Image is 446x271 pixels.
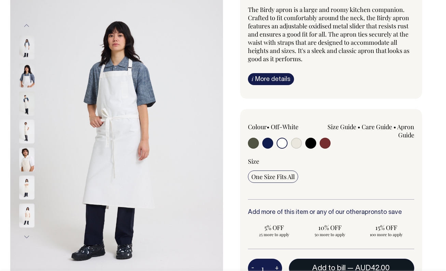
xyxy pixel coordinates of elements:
span: 25 more to apply [251,232,296,237]
button: Next [22,229,32,245]
span: i [252,75,253,82]
div: Colour [248,123,315,131]
img: natural [19,91,34,115]
span: 5% OFF [251,223,296,232]
span: The Birdy apron is a large and roomy kitchen companion. Crafted to fit comfortably around the nec... [248,5,409,63]
a: Size Guide [327,123,356,131]
img: natural [19,147,34,171]
img: off-white [19,63,34,87]
input: 15% OFF 100 more to apply [360,221,412,239]
a: Care Guide [362,123,392,131]
span: • [358,123,360,131]
span: 50 more to apply [307,232,352,237]
img: natural [19,203,34,227]
span: 15% OFF [364,223,409,232]
span: One Size Fits All [251,173,295,181]
span: 100 more to apply [364,232,409,237]
div: Size [248,157,414,165]
a: aprons [361,209,381,215]
img: natural [19,119,34,143]
a: Apron Guide [397,123,414,139]
label: Off-White [271,123,298,131]
input: 5% OFF 25 more to apply [248,221,300,239]
span: 10% OFF [307,223,352,232]
span: • [393,123,396,131]
span: • [267,123,269,131]
h6: Add more of this item or any of our other to save [248,209,414,216]
input: One Size Fits All [248,171,298,183]
a: iMore details [248,73,294,85]
button: Previous [22,18,32,33]
img: natural [19,175,34,199]
img: off-white [19,35,34,59]
input: 10% OFF 50 more to apply [304,221,356,239]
